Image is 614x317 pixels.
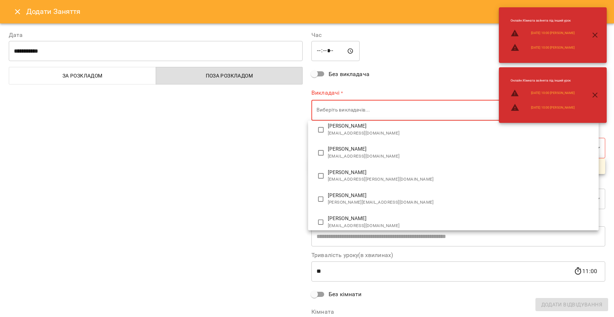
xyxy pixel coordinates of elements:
[328,122,593,130] span: [PERSON_NAME]
[328,199,593,206] span: [PERSON_NAME][EMAIL_ADDRESS][DOMAIN_NAME]
[328,169,593,176] span: [PERSON_NAME]
[505,15,580,26] li: Онлайн : Кімната зайнята під інший урок
[328,176,593,183] span: [EMAIL_ADDRESS][PERSON_NAME][DOMAIN_NAME]
[328,153,593,160] span: [EMAIL_ADDRESS][DOMAIN_NAME]
[328,146,593,153] span: [PERSON_NAME]
[328,130,593,137] span: [EMAIL_ADDRESS][DOMAIN_NAME]
[328,215,593,222] span: [PERSON_NAME]
[531,105,575,110] a: [DATE] 10:00 [PERSON_NAME]
[505,75,580,86] li: Онлайн : Кімната зайнята під інший урок
[531,91,575,95] a: [DATE] 10:00 [PERSON_NAME]
[531,31,575,35] a: [DATE] 10:00 [PERSON_NAME]
[328,222,593,230] span: [EMAIL_ADDRESS][DOMAIN_NAME]
[328,192,593,199] span: [PERSON_NAME]
[531,45,575,50] a: [DATE] 10:00 [PERSON_NAME]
